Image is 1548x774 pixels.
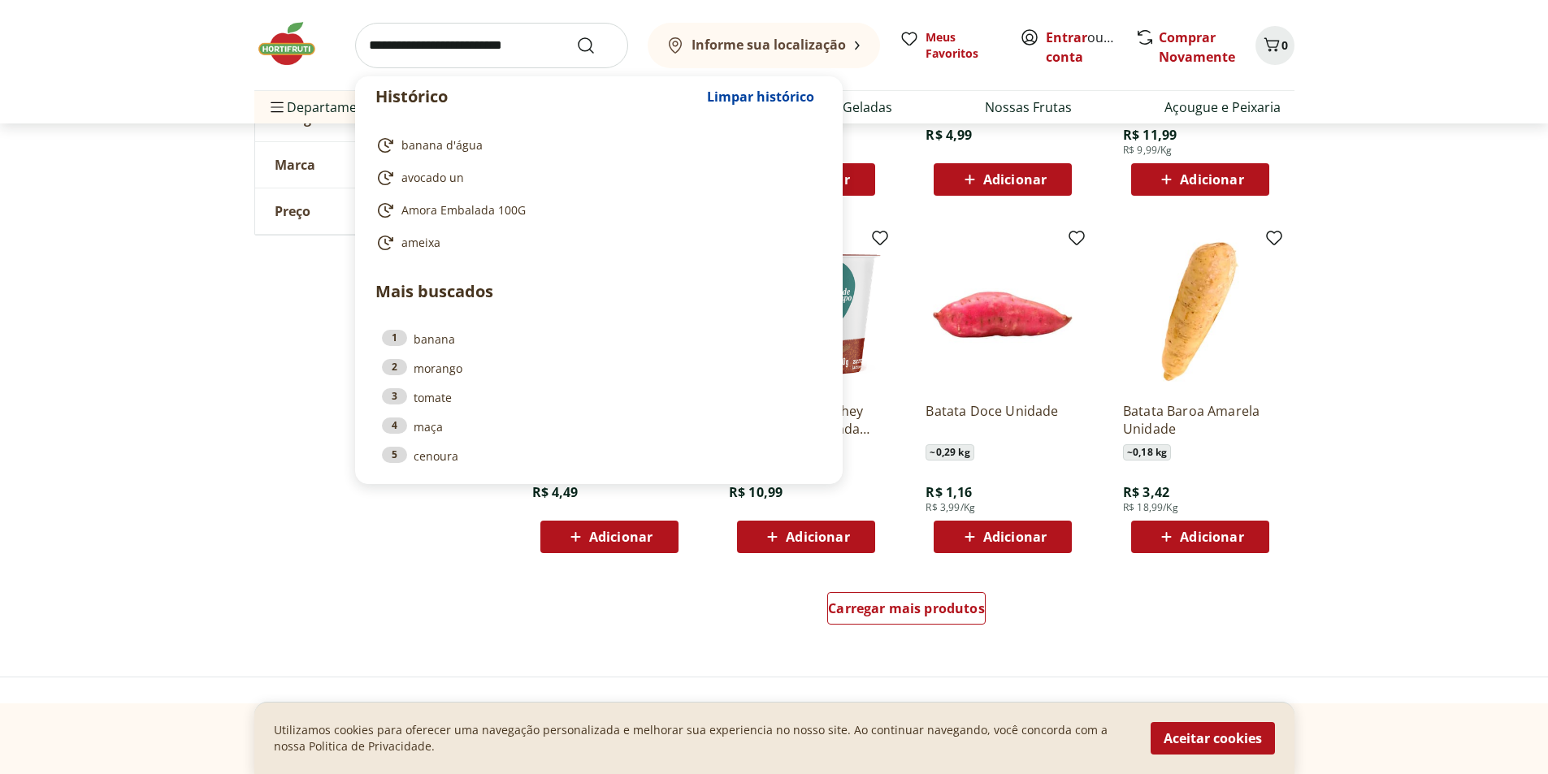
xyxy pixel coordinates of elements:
button: Limpar histórico [699,77,822,116]
span: Departamentos [267,88,384,127]
span: Amora Embalada 100G [401,202,526,218]
a: Entrar [1046,28,1087,46]
button: Preço [255,188,499,234]
span: R$ 9,99/Kg [1123,144,1173,157]
span: Marca [275,157,315,173]
a: ameixa [375,233,816,253]
span: Adicionar [1180,530,1243,543]
span: R$ 10,99 [729,483,783,501]
div: 1 [382,330,407,346]
b: Informe sua localização [692,36,846,54]
button: Adicionar [934,163,1072,196]
button: Adicionar [1131,521,1269,553]
span: Carregar mais produtos [828,602,985,615]
button: Informe sua localização [648,23,880,68]
button: Carrinho [1255,26,1294,65]
span: ou [1046,28,1118,67]
a: banana d'água [375,136,816,155]
button: Submit Search [576,36,615,55]
span: ~ 0,18 kg [1123,444,1171,461]
span: Meus Favoritos [926,29,1000,62]
div: 3 [382,388,407,404]
span: ameixa [401,235,440,251]
a: 3tomate [382,388,816,406]
span: R$ 3,99/Kg [926,501,975,514]
span: Adicionar [589,530,653,543]
span: avocado un [401,170,464,186]
button: Adicionar [1131,163,1269,196]
a: 5cenoura [382,447,816,465]
div: 5 [382,447,407,463]
span: R$ 11,99 [1123,126,1177,144]
a: Amora Embalada 100G [375,201,816,220]
img: Batata Doce Unidade [926,235,1080,389]
span: 0 [1281,37,1288,53]
div: 2 [382,359,407,375]
a: 2morango [382,359,816,377]
span: Preço [275,203,310,219]
a: Criar conta [1046,28,1135,66]
a: Meus Favoritos [900,29,1000,62]
span: ~ 0,29 kg [926,444,973,461]
p: Utilizamos cookies para oferecer uma navegação personalizada e melhorar sua experiencia no nosso ... [274,722,1131,755]
span: Adicionar [1180,173,1243,186]
span: Limpar histórico [707,90,814,103]
a: 1banana [382,330,816,348]
span: R$ 4,49 [532,483,579,501]
a: Nossas Frutas [985,97,1072,117]
p: Histórico [375,85,699,108]
span: Adicionar [786,530,849,543]
img: Hortifruti [254,19,336,68]
a: Batata Baroa Amarela Unidade [1123,402,1277,438]
span: R$ 18,99/Kg [1123,501,1178,514]
span: Adicionar [983,173,1047,186]
button: Adicionar [540,521,679,553]
div: 4 [382,417,407,434]
input: search [355,23,628,68]
span: banana d'água [401,137,483,154]
span: Adicionar [983,530,1047,543]
p: Mais buscados [375,279,822,304]
button: Menu [267,88,287,127]
button: Marca [255,142,499,188]
a: Carregar mais produtos [827,592,986,631]
button: Aceitar cookies [1151,722,1275,755]
a: 4maça [382,417,816,435]
a: avocado un [375,168,816,188]
button: Adicionar [737,521,875,553]
button: Adicionar [934,521,1072,553]
img: Batata Baroa Amarela Unidade [1123,235,1277,389]
a: Açougue e Peixaria [1164,97,1281,117]
a: Comprar Novamente [1159,28,1235,66]
span: R$ 4,99 [926,126,972,144]
span: R$ 1,16 [926,483,972,501]
a: Batata Doce Unidade [926,402,1080,438]
span: R$ 3,42 [1123,483,1169,501]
